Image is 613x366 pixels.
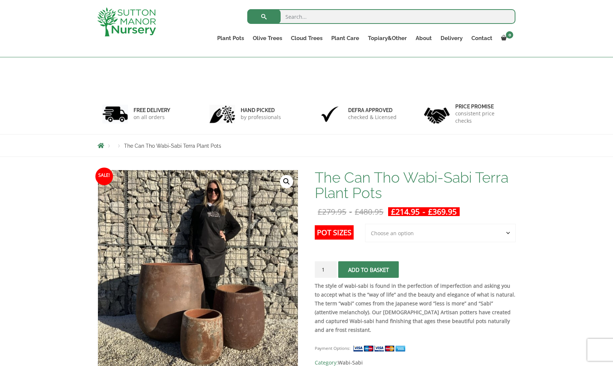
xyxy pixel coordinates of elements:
bdi: 279.95 [318,207,346,217]
span: The Can Tho Wabi-Sabi Terra Plant Pots [124,143,221,149]
p: consistent price checks [455,110,511,125]
a: About [411,33,436,43]
span: £ [391,207,395,217]
span: 0 [506,31,513,39]
button: Add to basket [338,261,399,278]
h6: hand picked [241,107,281,114]
img: 3.jpg [317,105,343,123]
a: Cloud Trees [287,33,327,43]
bdi: 369.95 [428,207,457,217]
strong: The style of wabi-sabi is found in the perfection of imperfection and asking you to accept what i... [315,282,515,333]
img: logo [97,7,156,36]
p: by professionals [241,114,281,121]
label: Pot Sizes [315,225,354,240]
span: £ [355,207,359,217]
a: Delivery [436,33,467,43]
a: 0 [497,33,515,43]
a: View full-screen image gallery [280,175,293,188]
span: Sale! [95,168,113,185]
a: Contact [467,33,497,43]
del: - [315,207,386,216]
small: Payment Options: [315,345,350,351]
h6: Price promise [455,103,511,110]
h1: The Can Tho Wabi-Sabi Terra Plant Pots [315,170,515,201]
bdi: 214.95 [391,207,420,217]
nav: Breadcrumbs [98,143,516,148]
a: Plant Care [327,33,364,43]
img: 4.jpg [424,103,450,125]
bdi: 480.95 [355,207,383,217]
a: Olive Trees [248,33,287,43]
p: on all orders [134,114,170,121]
p: checked & Licensed [348,114,397,121]
span: £ [428,207,433,217]
a: Wabi-Sabi [338,359,363,366]
h6: FREE DELIVERY [134,107,170,114]
input: Product quantity [315,261,337,278]
ins: - [388,207,460,216]
input: Search... [247,9,515,24]
img: 1.jpg [102,105,128,123]
span: £ [318,207,322,217]
h6: Defra approved [348,107,397,114]
img: 2.jpg [209,105,235,123]
a: Plant Pots [213,33,248,43]
img: payment supported [353,345,408,352]
a: Topiary&Other [364,33,411,43]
